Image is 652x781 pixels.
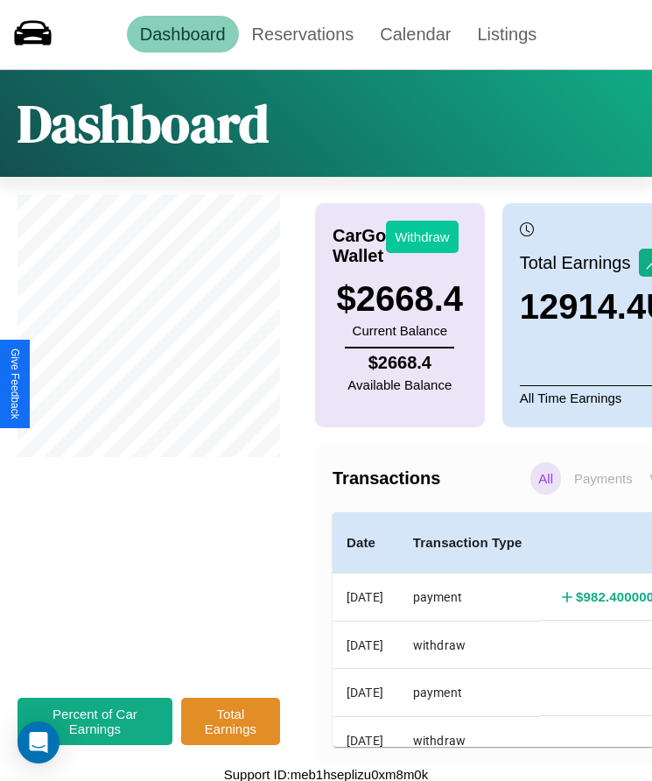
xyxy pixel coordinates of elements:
[413,532,526,553] h4: Transaction Type
[399,669,540,716] th: payment
[333,468,526,489] h4: Transactions
[347,353,452,373] h4: $ 2668.4
[18,88,269,159] h1: Dashboard
[18,721,60,763] div: Open Intercom Messenger
[9,348,21,419] div: Give Feedback
[399,716,540,763] th: withdraw
[337,319,464,342] p: Current Balance
[347,532,385,553] h4: Date
[333,669,399,716] th: [DATE]
[367,16,464,53] a: Calendar
[181,698,280,745] button: Total Earnings
[520,247,640,278] p: Total Earnings
[570,462,637,495] p: Payments
[333,716,399,763] th: [DATE]
[464,16,550,53] a: Listings
[333,226,386,266] h4: CarGo Wallet
[333,573,399,622] th: [DATE]
[347,373,452,397] p: Available Balance
[239,16,368,53] a: Reservations
[399,573,540,622] th: payment
[337,279,464,319] h3: $ 2668.4
[18,698,172,745] button: Percent of Car Earnings
[127,16,239,53] a: Dashboard
[530,462,561,495] p: All
[333,621,399,668] th: [DATE]
[399,621,540,668] th: withdraw
[386,221,459,253] button: Withdraw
